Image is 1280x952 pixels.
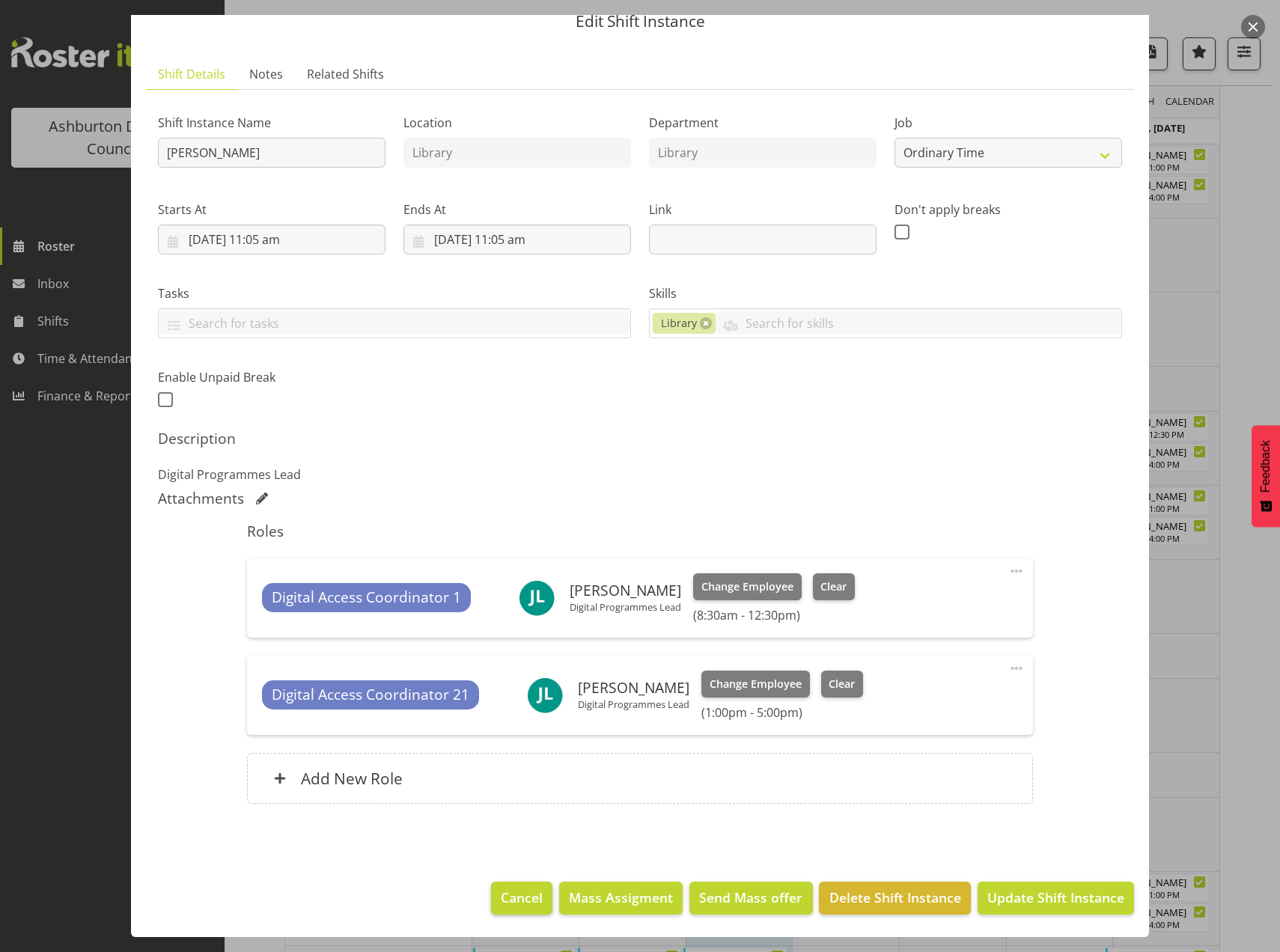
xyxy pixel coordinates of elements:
[693,573,802,600] button: Change Employee
[569,888,673,907] span: Mass Assigment
[158,430,1122,448] h5: Description
[693,608,855,623] h6: (8:30am - 12:30pm)
[158,225,385,254] input: Click to select...
[247,522,1032,540] h5: Roles
[701,671,810,698] button: Change Employee
[307,65,384,83] span: Related Shifts
[559,882,683,915] button: Mass Assigment
[649,201,877,219] label: Link
[578,698,689,710] p: Digital Programmes Lead
[649,284,1122,302] label: Skills
[578,680,689,696] h6: [PERSON_NAME]
[491,882,552,915] button: Cancel
[403,225,631,254] input: Click to select...
[272,684,469,706] span: Digital Access Coordinator 21
[272,587,461,608] span: Digital Access Coordinator 1
[570,601,681,613] p: Digital Programmes Lead
[710,676,802,692] span: Change Employee
[716,311,1121,335] input: Search for skills
[895,114,1122,132] label: Job
[527,677,563,713] img: jay-ladhu10329.jpg
[158,138,385,168] input: Shift Instance Name
[820,579,847,595] span: Clear
[895,201,1122,219] label: Don't apply breaks
[158,114,385,132] label: Shift Instance Name
[701,705,863,720] h6: (1:00pm - 5:00pm)
[158,489,244,507] h5: Attachments
[661,315,697,332] span: Library
[699,888,802,907] span: Send Mass offer
[1259,440,1273,492] span: Feedback
[158,65,225,83] span: Shift Details
[813,573,856,600] button: Clear
[159,311,630,335] input: Search for tasks
[987,888,1124,907] span: Update Shift Instance
[649,114,877,132] label: Department
[978,882,1134,915] button: Update Shift Instance
[158,284,631,302] label: Tasks
[158,466,1122,483] p: Digital Programmes Lead
[829,888,961,907] span: Delete Shift Instance
[519,580,555,616] img: jay-ladhu10329.jpg
[158,201,385,219] label: Starts At
[301,769,403,788] h6: Add New Role
[403,114,631,132] label: Location
[249,65,283,83] span: Notes
[819,882,970,915] button: Delete Shift Instance
[1252,425,1280,527] button: Feedback - Show survey
[689,882,812,915] button: Send Mass offer
[829,676,855,692] span: Clear
[570,582,681,599] h6: [PERSON_NAME]
[146,13,1134,29] p: Edit Shift Instance
[821,671,864,698] button: Clear
[701,579,793,595] span: Change Employee
[501,888,543,907] span: Cancel
[158,368,385,386] label: Enable Unpaid Break
[403,201,631,219] label: Ends At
